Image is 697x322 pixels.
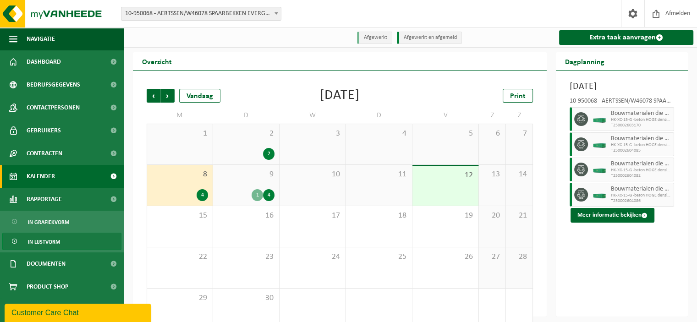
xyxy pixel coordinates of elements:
[121,7,281,20] span: 10-950068 - AERTSSEN/W46078 SPAARBEKKEN EVERGEM - EVERGEM
[611,168,671,173] span: HK-XC-15-G -beton HOGE densiteit die asbest bevatten
[5,302,153,322] iframe: chat widget
[503,89,533,103] a: Print
[357,32,392,44] li: Afgewerkt
[483,211,501,221] span: 20
[611,186,671,193] span: Bouwmaterialen die asbest bevatten gebonden aan cement, bitumen, kunststof of lijm (hechtgebonden...
[320,89,360,103] div: [DATE]
[483,129,501,139] span: 6
[611,135,671,142] span: Bouwmaterialen die asbest bevatten gebonden aan cement, bitumen, kunststof of lijm (hechtgebonden...
[152,252,208,262] span: 22
[611,110,671,117] span: Bouwmaterialen die asbest bevatten gebonden aan cement, bitumen, kunststof of lijm (hechtgebonden...
[2,233,121,250] a: In lijstvorm
[218,169,274,180] span: 9
[510,129,528,139] span: 7
[483,252,501,262] span: 27
[28,213,69,231] span: In grafiekvorm
[218,129,274,139] span: 2
[397,32,462,44] li: Afgewerkt en afgemeld
[593,141,606,148] img: HK-XC-20-GN-00
[351,252,407,262] span: 25
[27,298,101,321] span: Acceptatievoorwaarden
[27,96,80,119] span: Contactpersonen
[284,129,341,139] span: 3
[483,169,501,180] span: 13
[213,107,280,124] td: D
[27,50,61,73] span: Dashboard
[152,129,208,139] span: 1
[412,107,479,124] td: V
[28,233,60,251] span: In lijstvorm
[27,142,62,165] span: Contracten
[280,107,346,124] td: W
[593,116,606,123] img: HK-XC-20-GN-00
[510,93,526,100] span: Print
[479,107,506,124] td: Z
[611,198,671,204] span: T250002604086
[611,193,671,198] span: HK-XC-15-G -beton HOGE densiteit die asbest bevatten
[218,252,274,262] span: 23
[611,123,671,128] span: T250002603170
[284,211,341,221] span: 17
[197,189,208,201] div: 4
[161,89,175,103] span: Volgende
[263,148,274,160] div: 2
[611,117,671,123] span: HK-XC-15-G -beton HOGE densiteit die asbest bevatten
[147,107,213,124] td: M
[510,211,528,221] span: 21
[284,169,341,180] span: 10
[133,52,181,70] h2: Overzicht
[417,170,474,180] span: 12
[346,107,412,124] td: D
[611,160,671,168] span: Bouwmaterialen die asbest bevatten gebonden aan cement, bitumen, kunststof of lijm (hechtgebonden...
[284,252,341,262] span: 24
[27,275,68,298] span: Product Shop
[510,169,528,180] span: 14
[571,208,654,223] button: Meer informatie bekijken
[27,165,55,188] span: Kalender
[27,252,66,275] span: Documenten
[570,98,674,107] div: 10-950068 - AERTSSEN/W46078 SPAARBEKKEN EVERGEM - EVERGEM
[152,293,208,303] span: 29
[351,129,407,139] span: 4
[611,148,671,153] span: T250002604085
[27,188,62,211] span: Rapportage
[152,211,208,221] span: 15
[611,173,671,179] span: T250002604082
[27,73,80,96] span: Bedrijfsgegevens
[263,189,274,201] div: 4
[510,252,528,262] span: 28
[152,169,208,180] span: 8
[27,27,55,50] span: Navigatie
[570,80,674,93] h3: [DATE]
[147,89,160,103] span: Vorige
[218,293,274,303] span: 30
[351,169,407,180] span: 11
[417,129,474,139] span: 5
[2,213,121,230] a: In grafiekvorm
[593,191,606,198] img: HK-XC-20-GN-00
[179,89,220,103] div: Vandaag
[252,189,263,201] div: 1
[417,211,474,221] span: 19
[417,252,474,262] span: 26
[559,30,693,45] a: Extra taak aanvragen
[593,166,606,173] img: HK-XC-20-GN-00
[611,142,671,148] span: HK-XC-15-G -beton HOGE densiteit die asbest bevatten
[351,211,407,221] span: 18
[556,52,614,70] h2: Dagplanning
[121,7,281,21] span: 10-950068 - AERTSSEN/W46078 SPAARBEKKEN EVERGEM - EVERGEM
[506,107,533,124] td: Z
[27,119,61,142] span: Gebruikers
[218,211,274,221] span: 16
